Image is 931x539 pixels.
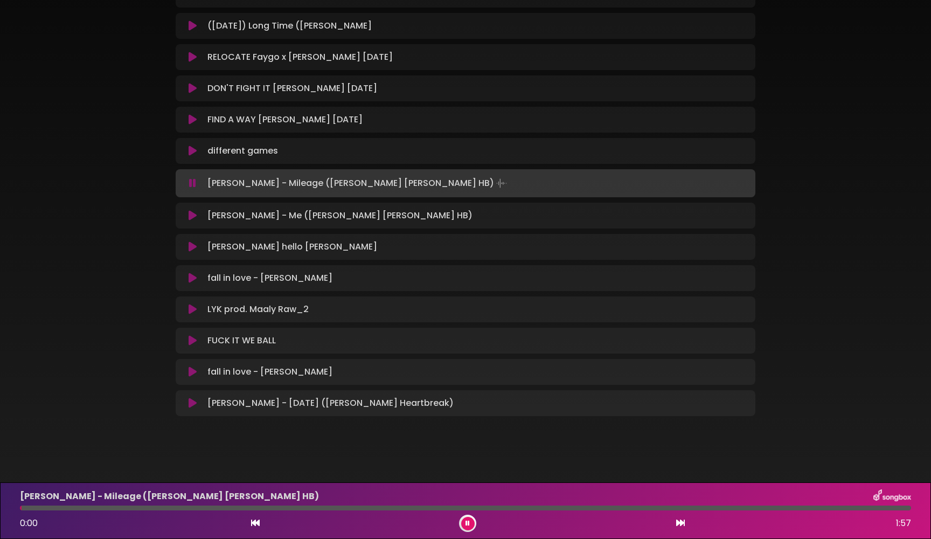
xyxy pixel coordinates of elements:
[207,272,332,285] p: fall in love - [PERSON_NAME]
[207,365,332,378] p: fall in love - [PERSON_NAME]
[207,19,372,32] p: ([DATE]) Long Time ([PERSON_NAME]
[207,240,377,253] p: [PERSON_NAME] hello [PERSON_NAME]
[207,209,473,222] p: [PERSON_NAME] - Me ([PERSON_NAME] [PERSON_NAME] HB)
[207,51,393,64] p: RELOCATE Faygo x [PERSON_NAME] [DATE]
[207,334,276,347] p: FUCK IT WE BALL
[207,144,278,157] p: different games
[207,397,454,410] p: [PERSON_NAME] - [DATE] ([PERSON_NAME] Heartbreak)
[207,303,309,316] p: LYK prod. Maaly Raw_2
[494,176,509,191] img: waveform4.gif
[207,176,509,191] p: [PERSON_NAME] - Mileage ([PERSON_NAME] [PERSON_NAME] HB)
[207,82,377,95] p: DON'T FIGHT IT [PERSON_NAME] [DATE]
[207,113,363,126] p: FIND A WAY [PERSON_NAME] [DATE]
